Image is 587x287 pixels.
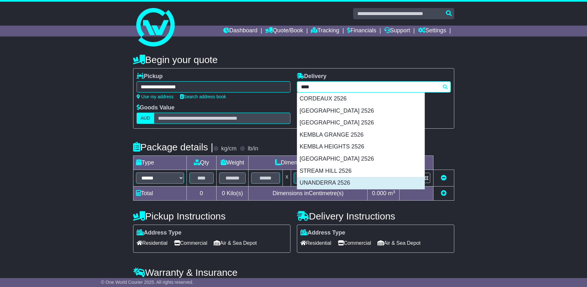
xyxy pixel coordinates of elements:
[338,238,371,248] span: Commercial
[214,238,257,248] span: Air & Sea Depot
[441,190,447,196] a: Add new item
[384,26,410,36] a: Support
[283,170,291,187] td: x
[300,238,331,248] span: Residential
[297,117,424,129] div: [GEOGRAPHIC_DATA] 2526
[441,175,447,181] a: Remove this item
[174,238,207,248] span: Commercial
[311,26,339,36] a: Tracking
[297,81,451,92] typeahead: Please provide city
[137,238,168,248] span: Residential
[300,229,345,236] label: Address Type
[216,187,249,201] td: Kilo(s)
[297,129,424,141] div: KEMBLA GRANGE 2526
[249,187,368,201] td: Dimensions in Centimetre(s)
[418,26,446,36] a: Settings
[297,153,424,165] div: [GEOGRAPHIC_DATA] 2526
[133,54,454,65] h4: Begin your quote
[133,211,290,221] h4: Pickup Instructions
[372,190,386,196] span: 0.000
[133,156,186,170] td: Type
[297,105,424,117] div: [GEOGRAPHIC_DATA] 2526
[297,211,454,221] h4: Delivery Instructions
[133,142,213,152] h4: Package details |
[223,26,258,36] a: Dashboard
[137,94,174,99] a: Use my address
[137,229,182,236] label: Address Type
[221,145,236,152] label: kg/cm
[388,190,395,196] span: m
[249,156,368,170] td: Dimensions (L x W x H)
[347,26,376,36] a: Financials
[186,187,216,201] td: 0
[186,156,216,170] td: Qty
[393,189,395,194] sup: 3
[133,267,454,278] h4: Warranty & Insurance
[137,104,175,111] label: Goods Value
[248,145,258,152] label: lb/in
[377,238,421,248] span: Air & Sea Depot
[297,141,424,153] div: KEMBLA HEIGHTS 2526
[297,177,424,189] div: UNANDERRA 2526
[297,73,327,80] label: Delivery
[180,94,226,99] a: Search address book
[133,187,186,201] td: Total
[101,280,194,285] span: © One World Courier 2025. All rights reserved.
[265,26,303,36] a: Quote/Book
[137,73,163,80] label: Pickup
[297,165,424,177] div: STREAM HILL 2526
[297,93,424,105] div: CORDEAUX 2526
[137,113,155,124] label: AUD
[216,156,249,170] td: Weight
[222,190,225,196] span: 0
